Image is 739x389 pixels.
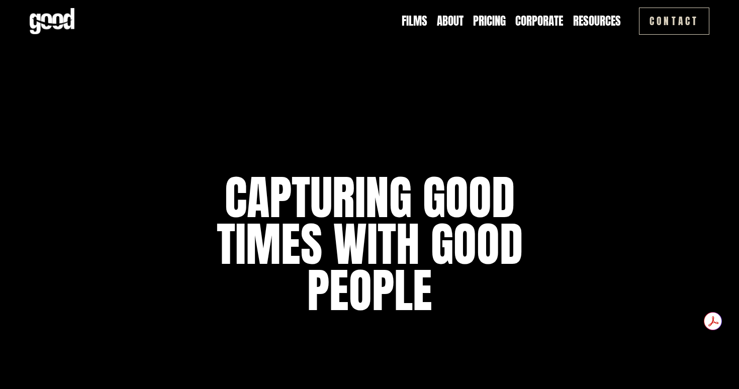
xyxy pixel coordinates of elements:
h1: capturing good times with good people [200,174,539,314]
img: Good Feeling Films [30,8,74,34]
span: Resources [573,14,621,28]
a: Films [402,13,427,29]
a: Corporate [515,13,563,29]
a: folder dropdown [573,13,621,29]
a: About [437,13,464,29]
a: Pricing [473,13,506,29]
a: Contact [639,8,709,35]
